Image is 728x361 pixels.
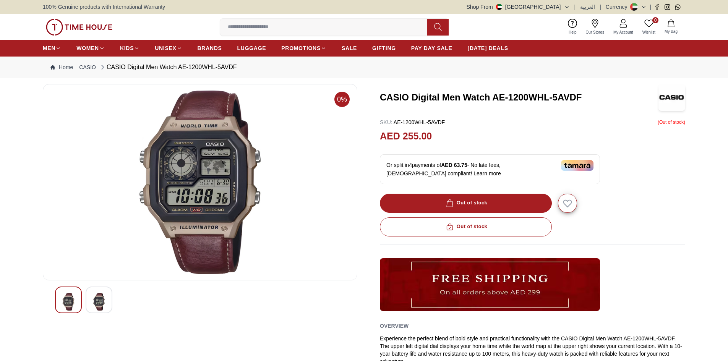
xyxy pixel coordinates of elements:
[155,44,176,52] span: UNISEX
[43,44,55,52] span: MEN
[610,29,636,35] span: My Account
[467,3,570,11] button: Shop From[GEOGRAPHIC_DATA]
[380,119,392,125] span: SKU :
[658,118,685,126] p: ( Out of stock )
[665,4,670,10] a: Instagram
[561,160,593,171] img: Tamara
[639,29,658,35] span: Wishlist
[62,293,75,311] img: CASIO Digital Men Watch AE-1200WHL-5AVDF
[380,154,600,184] div: Or split in 4 payments of - No late fees, [DEMOGRAPHIC_DATA] compliant!
[638,17,660,37] a: 0Wishlist
[380,91,658,104] h3: CASIO Digital Men Watch AE-1200WHL-5AVDF
[468,41,508,55] a: [DATE] DEALS
[662,29,681,34] span: My Bag
[342,44,357,52] span: SALE
[496,4,502,10] img: United Arab Emirates
[580,3,595,11] button: العربية
[155,41,182,55] a: UNISEX
[380,258,600,311] img: ...
[600,3,601,11] span: |
[50,63,73,71] a: Home
[660,18,682,36] button: My Bag
[342,41,357,55] a: SALE
[92,293,106,311] img: CASIO Digital Men Watch AE-1200WHL-5AVDF
[46,19,112,36] img: ...
[372,44,396,52] span: GIFTING
[120,41,139,55] a: KIDS
[281,44,321,52] span: PROMOTIONS
[372,41,396,55] a: GIFTING
[652,17,658,23] span: 0
[566,29,580,35] span: Help
[43,3,165,11] span: 100% Genuine products with International Warranty
[76,41,105,55] a: WOMEN
[441,162,467,168] span: AED 63.75
[281,41,326,55] a: PROMOTIONS
[198,41,222,55] a: BRANDS
[99,63,237,72] div: CASIO Digital Men Watch AE-1200WHL-5AVDF
[564,17,581,37] a: Help
[654,4,660,10] a: Facebook
[76,44,99,52] span: WOMEN
[658,84,685,111] img: CASIO Digital Men Watch AE-1200WHL-5AVDF
[468,44,508,52] span: [DATE] DEALS
[380,118,445,126] p: AE-1200WHL-5AVDF
[583,29,607,35] span: Our Stores
[43,57,685,78] nav: Breadcrumb
[380,129,432,144] h2: AED 255.00
[650,3,651,11] span: |
[574,3,576,11] span: |
[120,44,134,52] span: KIDS
[79,63,96,71] a: CASIO
[606,3,631,11] div: Currency
[675,4,681,10] a: Whatsapp
[43,41,61,55] a: MEN
[237,41,266,55] a: LUGGAGE
[380,320,409,332] h2: Overview
[473,170,501,176] span: Learn more
[237,44,266,52] span: LUGGAGE
[581,17,609,37] a: Our Stores
[198,44,222,52] span: BRANDS
[334,92,350,107] span: 0%
[49,91,351,274] img: CASIO Digital Men Watch AE-1200WHL-5AVDF
[411,41,452,55] a: PAY DAY SALE
[411,44,452,52] span: PAY DAY SALE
